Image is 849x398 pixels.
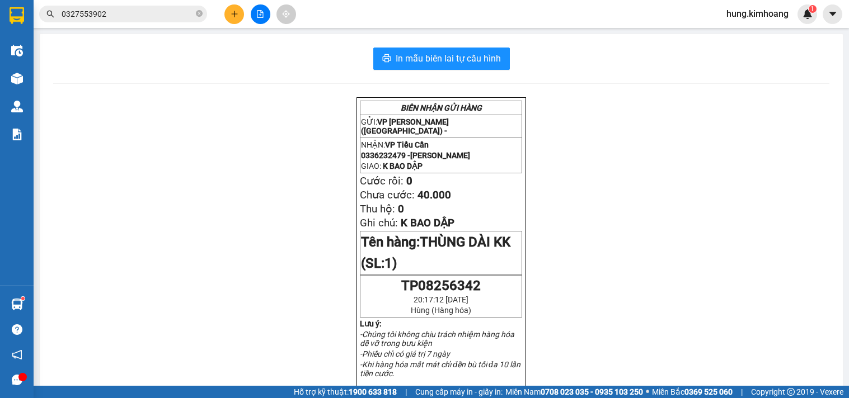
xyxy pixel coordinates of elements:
img: warehouse-icon [11,73,23,84]
sup: 1 [21,297,25,300]
img: warehouse-icon [11,101,23,112]
span: 20:17:12 [DATE] [414,295,468,304]
span: hung.kimhoang [717,7,798,21]
button: plus [224,4,244,24]
p: NHẬN: [361,140,521,149]
span: Hùng (Hàng hóa) [411,306,471,315]
span: K BAO DẬP [383,162,423,170]
span: K BAO DẬP [401,217,454,229]
span: | [741,386,743,398]
strong: 1900 633 818 [349,387,397,396]
span: Chưa cước: [360,189,415,201]
img: solution-icon [11,129,23,140]
span: Cung cấp máy in - giấy in: [415,386,503,398]
sup: 1 [809,5,817,13]
button: printerIn mẫu biên lai tự cấu hình [373,48,510,70]
span: close-circle [196,10,203,17]
span: 1) [384,255,397,271]
img: warehouse-icon [11,298,23,310]
span: aim [282,10,290,18]
em: -Phiếu chỉ có giá trị 7 ngày [360,349,450,358]
span: 0 [406,175,412,187]
span: In mẫu biên lai tự cấu hình [396,51,501,65]
span: Miền Nam [505,386,643,398]
img: warehouse-icon [11,45,23,56]
span: file-add [256,10,264,18]
span: Thu hộ: [360,203,395,215]
span: 40.000 [418,189,451,201]
button: caret-down [823,4,842,24]
span: printer [382,54,391,64]
span: message [12,375,22,385]
strong: 0708 023 035 - 0935 103 250 [541,387,643,396]
button: aim [276,4,296,24]
button: file-add [251,4,270,24]
em: -Khi hàng hóa mất mát chỉ đền bù tối đa 10 lần tiền cước. [360,360,520,378]
span: VP Tiểu Cần [385,140,429,149]
span: GIAO: [361,162,423,170]
span: 0 [398,203,404,215]
strong: Lưu ý: [360,319,382,328]
strong: 0369 525 060 [684,387,733,396]
span: Cước rồi: [360,175,404,187]
span: copyright [787,388,795,396]
span: 0336232479 - [361,151,470,160]
span: THÙNG DÀI KK (SL: [361,234,510,271]
span: TP08256342 [401,278,481,293]
em: -Chúng tôi không chịu trách nhiệm hàng hóa dễ vỡ trong bưu kiện [360,330,514,348]
span: Ghi chú: [360,217,398,229]
span: [PERSON_NAME] [410,151,470,160]
span: question-circle [12,324,22,335]
strong: BIÊN NHẬN GỬI HÀNG [401,103,482,112]
span: search [46,10,54,18]
span: notification [12,349,22,360]
img: logo-vxr [10,7,24,24]
span: Tên hàng: [361,234,510,271]
input: Tìm tên, số ĐT hoặc mã đơn [62,8,194,20]
span: ⚪️ [646,390,649,394]
span: 1 [810,5,814,13]
span: caret-down [828,9,838,19]
img: icon-new-feature [803,9,813,19]
p: GỬI: [361,117,521,135]
span: Hỗ trợ kỹ thuật: [294,386,397,398]
span: Miền Bắc [652,386,733,398]
span: VP [PERSON_NAME] ([GEOGRAPHIC_DATA]) - [361,117,449,135]
span: close-circle [196,9,203,20]
span: plus [231,10,238,18]
span: | [405,386,407,398]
